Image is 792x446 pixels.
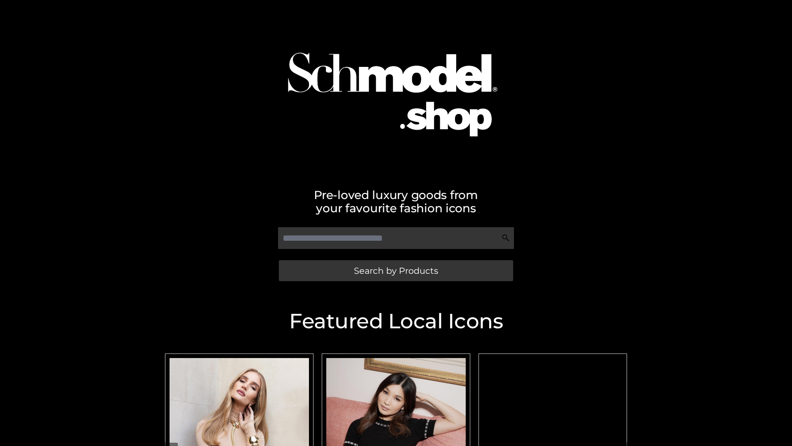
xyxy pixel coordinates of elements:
[161,188,631,215] h2: Pre-loved luxury goods from your favourite fashion icons
[161,311,631,332] h2: Featured Local Icons​
[502,234,510,242] img: Search Icon
[354,266,438,275] span: Search by Products
[279,260,513,281] a: Search by Products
